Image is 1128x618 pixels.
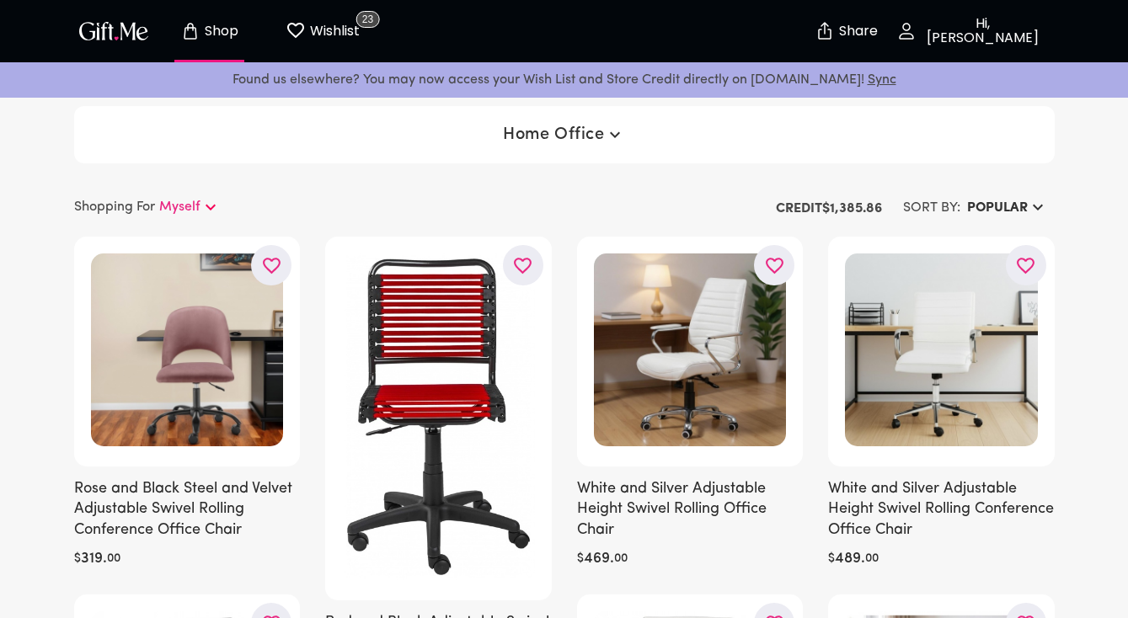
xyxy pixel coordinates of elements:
[835,549,865,569] h6: 489 .
[828,549,835,569] h6: $
[967,198,1028,218] h6: Popular
[594,253,787,446] img: White and Silver Adjustable Height Swivel Rolling Office Chair
[503,125,624,145] span: Home Office
[163,4,256,58] button: Store page
[835,24,878,39] p: Share
[276,4,369,58] button: Wishlist page
[91,253,284,446] img: Rose and Black Steel and Velvet Adjustable Swivel Rolling Conference Office Chair
[584,549,614,569] h6: 469 .
[13,69,1115,91] p: Found us elsewhere? You may now access your Wish List and Store Credit directly on [DOMAIN_NAME]!
[828,479,1055,541] h6: White and Silver Adjustable Height Swivel Rolling Conference Office Chair
[74,197,155,217] p: Shopping For
[776,199,882,219] p: Credit $ 1,385.86
[886,4,1055,58] button: Hi, [PERSON_NAME]
[960,193,1055,223] button: Popular
[342,253,535,580] img: Red and Black Adjustable Swivel Bungee Rolling Office Chair
[865,549,879,569] h6: 00
[74,21,153,41] button: GiftMe Logo
[81,549,107,569] h6: 319 .
[868,73,896,87] a: Sync
[496,120,631,150] button: Home Office
[577,479,804,541] h6: White and Silver Adjustable Height Swivel Rolling Office Chair
[159,197,200,217] p: Myself
[356,11,379,28] span: 23
[74,479,301,541] h6: Rose and Black Steel and Velvet Adjustable Swivel Rolling Conference Office Chair
[917,17,1045,45] p: Hi, [PERSON_NAME]
[306,20,360,42] p: Wishlist
[845,253,1038,446] img: White and Silver Adjustable Height Swivel Rolling Conference Office Chair
[614,549,628,569] h6: 00
[76,19,152,43] img: GiftMe Logo
[74,549,81,569] h6: $
[107,549,120,569] h6: 00
[577,549,584,569] h6: $
[815,21,835,41] img: secure
[903,198,960,218] h6: SORT BY:
[817,2,876,61] button: Share
[200,24,238,39] p: Shop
